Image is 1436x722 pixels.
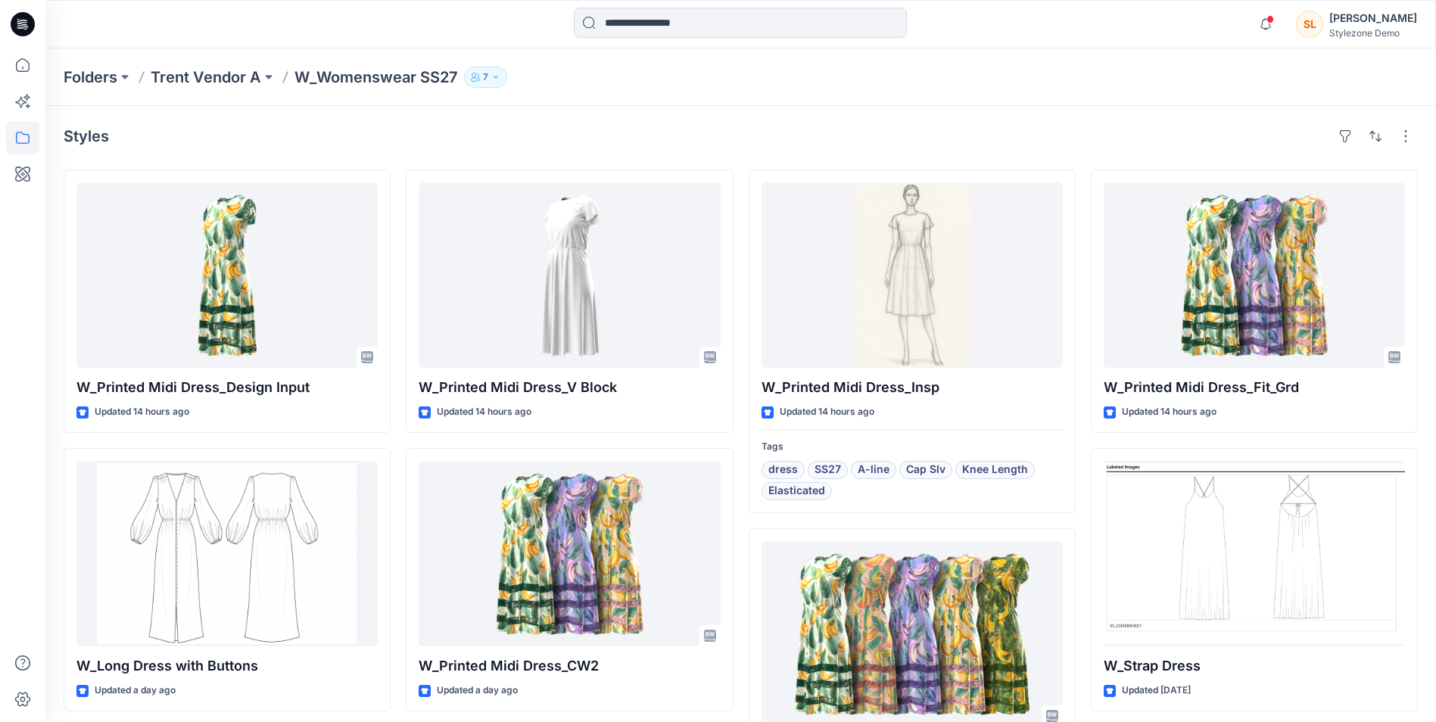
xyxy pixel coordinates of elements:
p: W_Long Dress with Buttons [76,655,378,677]
a: W_Printed Midi Dress_Design Input [76,182,378,368]
h4: Styles [64,127,109,145]
p: Updated 14 hours ago [437,404,531,420]
p: Updated 14 hours ago [1122,404,1216,420]
a: W_Printed Midi Dress_V Block [419,182,720,368]
a: W_Printed Midi Dress_Fit_Grd [1104,182,1405,368]
p: W_Printed Midi Dress_Design Input [76,377,378,398]
span: Elasticated [768,482,825,500]
a: Folders [64,67,117,88]
a: W_Printed Midi Dress_Insp [762,182,1063,368]
span: A-line [858,461,889,479]
button: 7 [464,67,507,88]
p: W_Printed Midi Dress_CW2 [419,655,720,677]
span: Cap Slv [906,461,945,479]
a: W_Printed Midi Dress_CW2 [419,461,720,646]
p: W_Printed Midi Dress_V Block [419,377,720,398]
p: W_Womenswear SS27 [294,67,458,88]
p: Updated 14 hours ago [95,404,189,420]
p: W_Printed Midi Dress_Insp [762,377,1063,398]
div: Stylezone Demo [1329,27,1417,39]
div: [PERSON_NAME] [1329,9,1417,27]
p: W_Printed Midi Dress_Fit_Grd [1104,377,1405,398]
p: W_Strap Dress [1104,655,1405,677]
a: W_Strap Dress [1104,461,1405,646]
a: W_Long Dress with Buttons [76,461,378,646]
p: Updated 14 hours ago [780,404,874,420]
p: Tags [762,439,1063,455]
span: dress [768,461,798,479]
a: Trent Vendor A [151,67,261,88]
div: SL [1296,11,1323,38]
span: Knee Length [962,461,1028,479]
p: Updated [DATE] [1122,683,1191,699]
p: Updated a day ago [95,683,176,699]
p: Updated a day ago [437,683,518,699]
span: SS27 [815,461,841,479]
p: 7 [483,69,488,86]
